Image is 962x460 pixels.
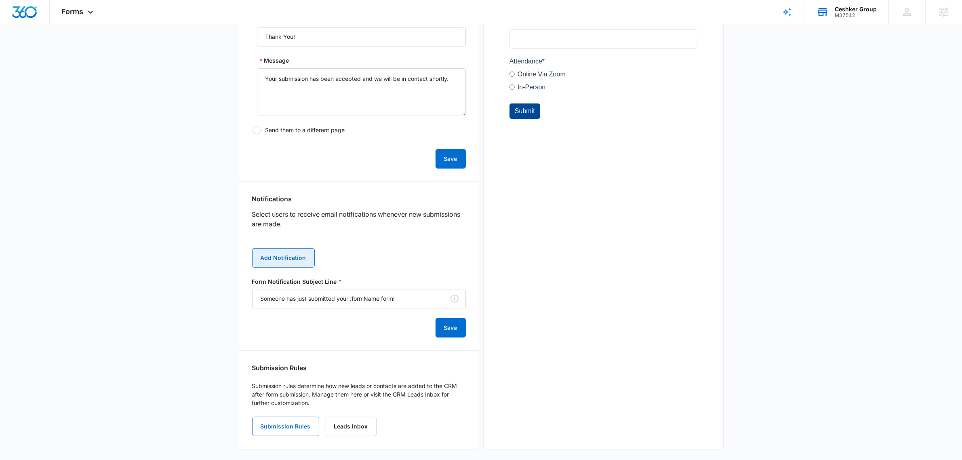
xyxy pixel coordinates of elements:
[5,212,25,219] span: Submit
[260,56,289,65] label: Message
[252,248,315,268] button: Add Notification
[257,27,466,46] input: Title
[252,417,319,436] button: Submission Rules
[835,13,877,18] div: account id
[252,195,292,203] h3: Notifications
[835,6,877,13] div: account name
[252,209,466,229] p: Select users to receive email notifications whenever new submissions are made.
[8,174,56,184] label: Online Via Zoom
[252,126,466,135] label: Send them to a different page
[252,364,307,372] h3: Submission Rules
[257,68,466,116] textarea: Message
[252,277,466,286] label: Form Notification Subject Line
[436,318,466,338] button: Save
[436,149,466,169] button: Save
[326,417,377,436] a: Leads Inbox
[252,382,466,407] p: Submission rules determine how new leads or contacts are added to the CRM after form submission. ...
[62,7,84,16] span: Forms
[8,187,36,196] label: In-Person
